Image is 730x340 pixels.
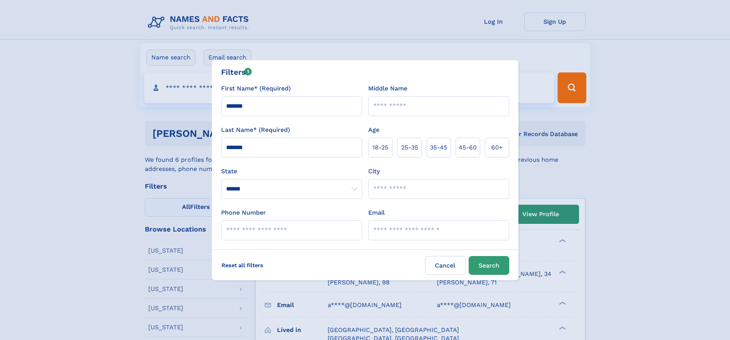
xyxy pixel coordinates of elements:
label: Email [368,208,385,217]
span: 60+ [491,143,503,152]
span: 45‑60 [459,143,477,152]
span: 18‑25 [372,143,388,152]
label: First Name* (Required) [221,84,291,93]
label: Reset all filters [217,256,268,274]
div: Filters [221,66,252,78]
button: Search [469,256,509,275]
label: Last Name* (Required) [221,125,290,135]
span: 25‑35 [401,143,418,152]
label: Cancel [425,256,466,275]
label: Middle Name [368,84,407,93]
label: Age [368,125,379,135]
label: City [368,167,380,176]
label: Phone Number [221,208,266,217]
label: State [221,167,362,176]
span: 35‑45 [430,143,447,152]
